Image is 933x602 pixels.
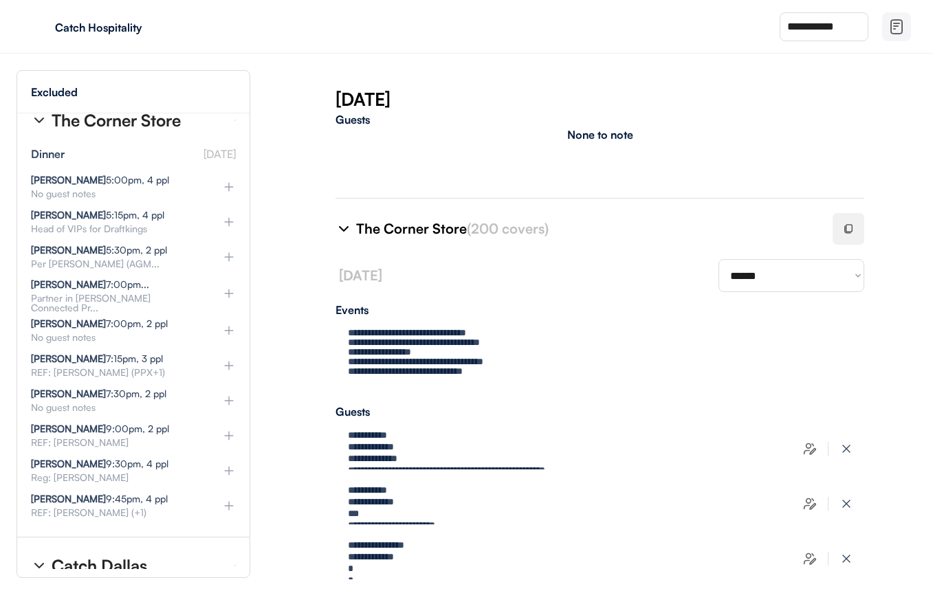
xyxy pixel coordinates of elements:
img: chevron-right%20%281%29.svg [31,557,47,574]
img: chevron-right%20%281%29.svg [31,112,47,129]
div: 7:00pm, 2 ppl [31,319,168,328]
div: 7:15pm, 3 ppl [31,354,163,364]
div: Dinner [31,148,65,159]
strong: [PERSON_NAME] [31,244,106,256]
img: plus%20%281%29.svg [222,287,236,300]
div: No guest notes [31,403,200,412]
div: Events [336,304,864,315]
strong: [PERSON_NAME] [31,493,106,504]
img: x-close%20%283%29.svg [839,552,853,566]
strong: [PERSON_NAME] [31,388,106,399]
div: Partner in [PERSON_NAME] Connected Pr... [31,293,200,313]
img: users-edit.svg [803,552,817,566]
div: The Corner Store [356,219,816,238]
div: The Corner Store [52,112,181,129]
strong: [PERSON_NAME] [31,353,106,364]
div: 7:30pm, 2 ppl [31,389,166,399]
img: plus%20%281%29.svg [222,499,236,513]
strong: [PERSON_NAME] [31,174,106,186]
div: 9:30pm, 4 ppl [31,459,168,469]
div: No guest notes [31,189,200,199]
div: Excluded [31,87,78,98]
div: Guests [336,406,864,417]
div: REF: [PERSON_NAME] [31,438,200,447]
div: Head of VIPs for Draftkings [31,224,200,234]
img: plus%20%281%29.svg [222,429,236,443]
img: users-edit.svg [803,497,817,511]
img: plus%20%281%29.svg [222,180,236,194]
div: 5:30pm, 2 ppl [31,245,167,255]
img: plus%20%281%29.svg [222,215,236,229]
img: plus%20%281%29.svg [222,324,236,337]
img: x-close%20%283%29.svg [839,442,853,456]
strong: [PERSON_NAME] [31,209,106,221]
div: Reg: [PERSON_NAME] [31,473,200,482]
img: plus%20%281%29.svg [222,394,236,408]
strong: [PERSON_NAME] [31,317,106,329]
div: 5:15pm, 4 ppl [31,210,164,220]
div: 5:00pm, 4 ppl [31,175,169,185]
img: yH5BAEAAAAALAAAAAABAAEAAAIBRAA7 [28,16,50,38]
div: [DATE] [336,87,933,111]
div: Guests [336,114,864,125]
strong: [PERSON_NAME] [31,423,106,434]
font: (200 covers) [467,220,549,237]
img: plus%20%281%29.svg [222,250,236,264]
font: [DATE] [204,147,236,161]
div: Per [PERSON_NAME] (AGM... [31,259,200,269]
div: Catch Hospitality [55,22,228,33]
div: None to note [567,129,633,140]
div: Catch Dallas [52,557,147,574]
div: REF: [PERSON_NAME] (+1) [31,508,200,517]
div: 7:00pm... [31,280,149,289]
img: plus%20%281%29.svg [222,359,236,372]
img: chevron-right%20%281%29.svg [336,221,352,237]
img: x-close%20%283%29.svg [839,497,853,511]
strong: [PERSON_NAME] [31,278,106,290]
div: 9:45pm, 4 ppl [31,494,168,504]
font: [DATE] [339,267,382,284]
div: 9:00pm, 2 ppl [31,424,169,434]
img: users-edit.svg [803,442,817,456]
img: plus%20%281%29.svg [222,464,236,478]
img: file-02.svg [888,19,905,35]
strong: [PERSON_NAME] [31,458,106,469]
div: REF: [PERSON_NAME] (PPX+1) [31,368,200,377]
div: No guest notes [31,333,200,342]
